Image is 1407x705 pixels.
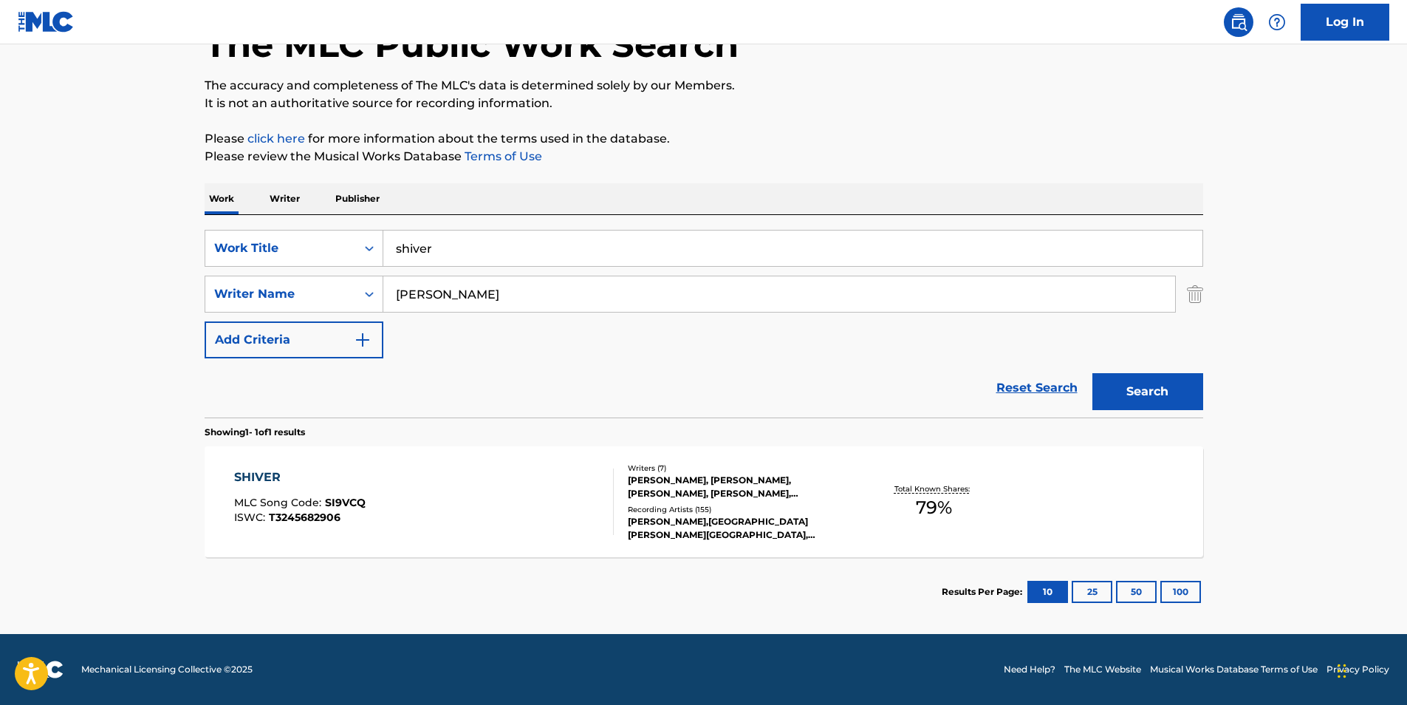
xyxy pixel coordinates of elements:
a: Privacy Policy [1326,663,1389,676]
div: [PERSON_NAME], [PERSON_NAME], [PERSON_NAME], [PERSON_NAME], [PERSON_NAME], [PERSON_NAME], [PERSON... [628,474,851,500]
div: Help [1262,7,1292,37]
p: Showing 1 - 1 of 1 results [205,426,305,439]
img: 9d2ae6d4665cec9f34b9.svg [354,331,372,349]
button: Add Criteria [205,321,383,358]
a: Need Help? [1004,663,1055,676]
div: Drag [1338,649,1346,693]
a: Terms of Use [462,149,542,163]
a: Public Search [1224,7,1253,37]
img: search [1230,13,1247,31]
img: help [1268,13,1286,31]
p: The accuracy and completeness of The MLC's data is determined solely by our Members. [205,77,1203,95]
a: The MLC Website [1064,663,1141,676]
a: click here [247,132,305,146]
a: Reset Search [989,372,1085,404]
div: Writer Name [214,285,347,303]
button: 10 [1027,581,1068,603]
p: Please review the Musical Works Database [205,148,1203,166]
img: logo [18,661,64,678]
iframe: Chat Widget [1333,634,1407,705]
span: ISWC : [234,511,269,524]
div: Writers ( 7 ) [628,463,851,474]
div: Recording Artists ( 155 ) [628,504,851,515]
a: SHIVERMLC Song Code:SI9VCQISWC:T3245682906Writers (7)[PERSON_NAME], [PERSON_NAME], [PERSON_NAME],... [205,446,1203,557]
span: MLC Song Code : [234,496,325,509]
button: Search [1092,373,1203,410]
p: Publisher [331,183,384,214]
p: Total Known Shares: [894,483,973,494]
button: 25 [1072,581,1112,603]
button: 100 [1160,581,1201,603]
span: SI9VCQ [325,496,366,509]
p: Work [205,183,239,214]
p: Results Per Page: [942,585,1026,599]
div: SHIVER [234,469,366,486]
span: Mechanical Licensing Collective © 2025 [81,663,253,676]
h1: The MLC Public Work Search [205,22,739,67]
form: Search Form [205,230,1203,418]
span: 79 % [916,494,952,521]
div: Work Title [214,239,347,257]
a: Musical Works Database Terms of Use [1150,663,1318,676]
p: It is not an authoritative source for recording information. [205,95,1203,112]
p: Writer [265,183,304,214]
button: 50 [1116,581,1157,603]
p: Please for more information about the terms used in the database. [205,130,1203,148]
img: Delete Criterion [1187,276,1203,313]
span: T3245682906 [269,511,340,524]
a: Log In [1301,4,1389,41]
img: MLC Logo [18,11,75,33]
div: [PERSON_NAME],[GEOGRAPHIC_DATA][PERSON_NAME][GEOGRAPHIC_DATA], [GEOGRAPHIC_DATA]|[PERSON_NAME], [... [628,515,851,542]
